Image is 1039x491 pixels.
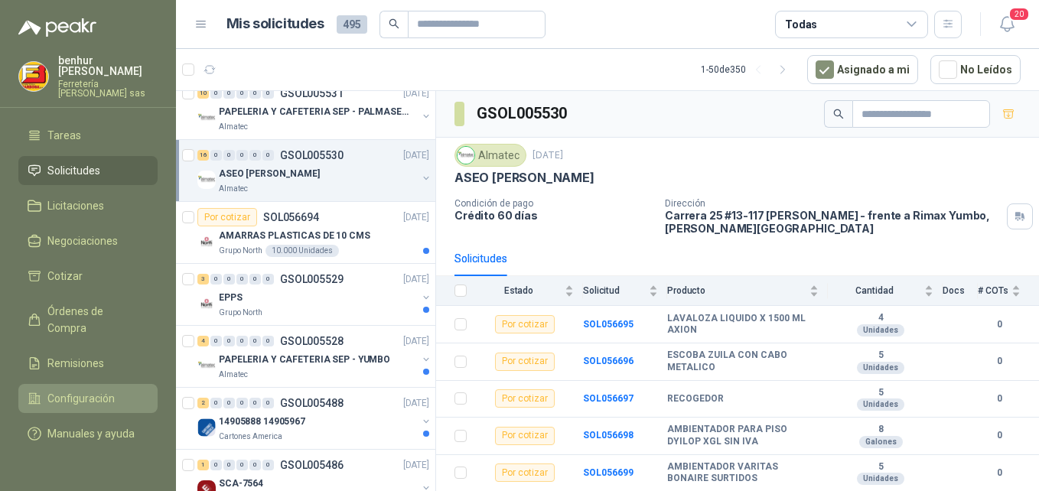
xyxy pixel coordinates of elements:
th: Cantidad [828,276,943,306]
p: GSOL005531 [280,88,344,99]
th: Producto [667,276,828,306]
span: Producto [667,285,806,296]
div: 0 [236,274,248,285]
div: Almatec [454,144,526,167]
p: Carrera 25 #13-117 [PERSON_NAME] - frente a Rimax Yumbo , [PERSON_NAME][GEOGRAPHIC_DATA] [665,209,1001,235]
div: 0 [223,398,235,408]
div: 0 [262,88,274,99]
a: SOL056695 [583,319,633,330]
span: Cantidad [828,285,921,296]
b: AMBIENTADOR VARITAS BONAIRE SURTIDOS [667,461,819,485]
p: Almatec [219,369,248,381]
div: 0 [249,274,261,285]
div: Por cotizar [495,353,555,371]
th: Docs [943,276,978,306]
p: GSOL005488 [280,398,344,408]
img: Company Logo [197,109,216,127]
b: 0 [978,466,1021,480]
div: 0 [223,460,235,470]
p: AMARRAS PLASTICAS DE 10 CMS [219,229,370,243]
a: SOL056698 [583,430,633,441]
div: 2 [197,398,209,408]
div: Por cotizar [197,208,257,226]
div: Unidades [857,362,904,374]
div: Unidades [857,398,904,411]
div: 16 [197,150,209,161]
span: Negociaciones [47,232,118,249]
b: 4 [828,312,933,324]
p: [DATE] [403,86,429,101]
p: Ferretería [PERSON_NAME] sas [58,80,158,98]
p: SOL056694 [263,212,319,223]
p: Almatec [219,121,248,133]
p: SCA-7564 [219,476,263,491]
div: 1 - 50 de 350 [701,57,795,82]
img: Company Logo [197,356,216,375]
img: Company Logo [197,294,216,313]
div: Por cotizar [495,463,555,482]
h3: GSOL005530 [477,102,569,125]
a: Remisiones [18,349,158,378]
a: 4 0 0 0 0 0 GSOL005528[DATE] Company LogoPAPELERIA Y CAFETERIA SEP - YUMBOAlmatec [197,332,432,381]
p: Crédito 60 días [454,209,653,222]
p: 14905888 14905967 [219,415,305,429]
p: [DATE] [403,148,429,163]
p: [DATE] [403,458,429,473]
p: [DATE] [403,396,429,411]
span: 20 [1008,7,1030,21]
div: 0 [236,460,248,470]
a: Órdenes de Compra [18,297,158,343]
b: 0 [978,428,1021,443]
p: benhur [PERSON_NAME] [58,55,158,76]
span: Configuración [47,390,115,407]
div: 0 [262,336,274,346]
p: Dirección [665,198,1001,209]
div: 0 [223,274,235,285]
a: Negociaciones [18,226,158,255]
div: 0 [249,460,261,470]
span: search [389,18,399,29]
img: Company Logo [197,418,216,437]
div: Por cotizar [495,389,555,408]
span: 495 [337,15,367,34]
p: PAPELERIA Y CAFETERIA SEP - PALMASECA [219,105,409,119]
span: Estado [476,285,562,296]
b: 8 [828,424,933,436]
a: 16 0 0 0 0 0 GSOL005530[DATE] Company LogoASEO [PERSON_NAME]Almatec [197,146,432,195]
div: 0 [210,150,222,161]
b: ESCOBA ZUILA CON CABO METALICO [667,350,819,373]
th: Solicitud [583,276,667,306]
a: Tareas [18,121,158,150]
a: 3 0 0 0 0 0 GSOL005529[DATE] Company LogoEPPSGrupo North [197,270,432,319]
a: SOL056697 [583,393,633,404]
div: 0 [210,336,222,346]
div: 0 [236,398,248,408]
th: # COTs [978,276,1039,306]
div: 0 [249,398,261,408]
a: 10 0 0 0 0 0 GSOL005531[DATE] Company LogoPAPELERIA Y CAFETERIA SEP - PALMASECAAlmatec [197,84,432,133]
b: LAVALOZA LIQUIDO X 1500 ML AXION [667,313,819,337]
img: Company Logo [197,232,216,251]
div: 0 [249,88,261,99]
img: Company Logo [197,171,216,189]
p: Grupo North [219,245,262,257]
b: 5 [828,461,933,473]
div: 3 [197,274,209,285]
p: ASEO [PERSON_NAME] [219,167,320,181]
span: Tareas [47,127,81,144]
p: GSOL005486 [280,460,344,470]
span: # COTs [978,285,1008,296]
span: Órdenes de Compra [47,303,143,337]
div: Todas [785,16,817,33]
a: Manuales y ayuda [18,419,158,448]
a: 2 0 0 0 0 0 GSOL005488[DATE] Company Logo14905888 14905967Cartones America [197,394,432,443]
a: SOL056696 [583,356,633,366]
a: Solicitudes [18,156,158,185]
div: 0 [262,398,274,408]
div: 1 [197,460,209,470]
div: Unidades [857,473,904,485]
span: Solicitud [583,285,646,296]
p: [DATE] [403,334,429,349]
